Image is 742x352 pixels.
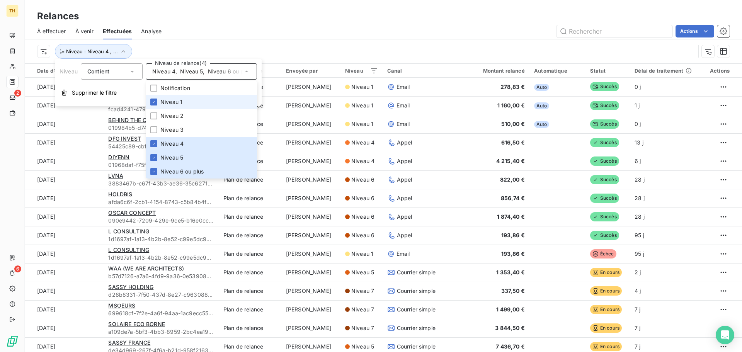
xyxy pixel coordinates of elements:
span: Email [397,250,410,258]
td: 7 j [630,319,702,337]
td: 95 j [630,245,702,263]
span: Niveau : Niveau 4 , ... [66,48,118,54]
span: Niveau 4 [152,68,175,75]
span: Niveau 5 [180,68,203,75]
span: Succès [590,212,619,221]
span: Niveau 4 [351,157,374,165]
span: d26b8331-7f50-437d-8e27-c963088599de [108,291,214,299]
td: [PERSON_NAME] [281,189,340,207]
span: 019984b5-d747-7d02-b43d-380aaf5a9b59 [108,124,214,132]
span: 856,74 € [501,195,525,201]
td: Plan de relance [219,207,281,226]
td: [PERSON_NAME] [281,152,340,170]
td: [DATE] [25,207,104,226]
div: Open Intercom Messenger [716,326,734,344]
td: [DATE] [25,133,104,152]
span: En cours [590,342,622,351]
span: BEHIND THE C [108,117,146,123]
img: Logo LeanPay [6,335,19,347]
div: Envoyée par [286,68,336,74]
span: 1 499,00 € [496,306,525,313]
td: [DATE] [25,189,104,207]
td: [DATE] [25,170,104,189]
td: Plan de relance [219,170,281,189]
span: Niveau 6 [351,194,374,202]
span: 1 874,40 € [497,213,525,220]
td: [DATE] [25,263,104,282]
td: [DATE] [25,319,104,337]
div: Automatique [534,68,581,74]
td: [PERSON_NAME] [281,226,340,245]
span: SASSY FRANCE [108,339,150,346]
span: 278,83 € [500,83,525,90]
span: Niveau 1 [160,98,182,106]
span: Niveau 5 [351,269,374,276]
span: 699618cf-7f2e-4a6f-94aa-1ac9ecc55ce8 [108,309,214,317]
td: [PERSON_NAME] [281,282,340,300]
span: Niveau 3 [160,126,184,134]
span: Niveau 6 ou plus [208,68,251,75]
td: 1 j [630,96,702,115]
td: [PERSON_NAME] [281,170,340,189]
td: [PERSON_NAME] [281,207,340,226]
span: SOLAIRE ECO BORNE [108,321,165,327]
span: Appel [397,231,412,239]
span: Niveau 6 [351,176,374,184]
span: Niveau 6 [351,231,374,239]
td: [DATE] [25,115,104,133]
span: Niveau 5 [160,154,183,162]
span: 01968daf-f75f-7859-a7d9-0ab7ff2351f9 [108,161,214,169]
div: Date d’envoi [37,67,99,74]
span: Contient [87,68,109,75]
td: [PERSON_NAME] [281,133,340,152]
span: , [175,68,177,75]
span: 193,86 € [501,250,525,257]
span: L CONSULTING [108,247,149,253]
div: Montant relancé [468,68,525,74]
td: [PERSON_NAME] [281,300,340,319]
td: Plan de relance [219,282,281,300]
span: En cours [590,305,622,314]
span: Niveau 7 [351,306,374,313]
td: 28 j [630,189,702,207]
span: WAA (WE ARE ARCHITECTS) [108,265,184,272]
button: Supprimer le filtre [55,84,262,101]
span: Échec [590,249,616,258]
span: Niveau 1 [351,83,373,91]
td: [PERSON_NAME] [281,115,340,133]
span: Auto [534,121,550,128]
div: Actions [707,68,730,74]
span: Niveau 1 [351,250,373,258]
span: Niveau 5 [351,343,374,350]
span: Succès [590,175,619,184]
span: Appel [397,157,412,165]
span: En cours [590,323,622,333]
span: 6 [14,265,21,272]
span: Supprimer le filtre [72,89,117,97]
span: Délai de traitement [635,68,683,74]
td: [DATE] [25,300,104,319]
td: [PERSON_NAME] [281,78,340,96]
span: Appel [397,139,412,146]
td: [DATE] [25,78,104,96]
span: Email [397,102,410,109]
span: , [203,68,204,75]
td: 6 j [630,152,702,170]
span: Notification [160,84,190,92]
span: Niveau 6 ou plus [160,168,204,175]
span: Courrier simple [397,269,436,276]
span: Succès [590,156,619,166]
div: TH [6,5,19,17]
div: Canal [387,68,459,74]
span: 7 436,70 € [496,343,525,350]
span: Niveau 4 [351,139,374,146]
td: Plan de relance [219,319,281,337]
span: Succès [590,119,619,129]
td: 4 j [630,282,702,300]
button: Niveau : Niveau 4 , ... [55,44,132,59]
span: 822,00 € [500,176,525,183]
span: Courrier simple [397,324,436,332]
span: 4 215,40 € [496,158,525,164]
span: L CONSULTING [108,228,149,235]
td: [DATE] [25,282,104,300]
